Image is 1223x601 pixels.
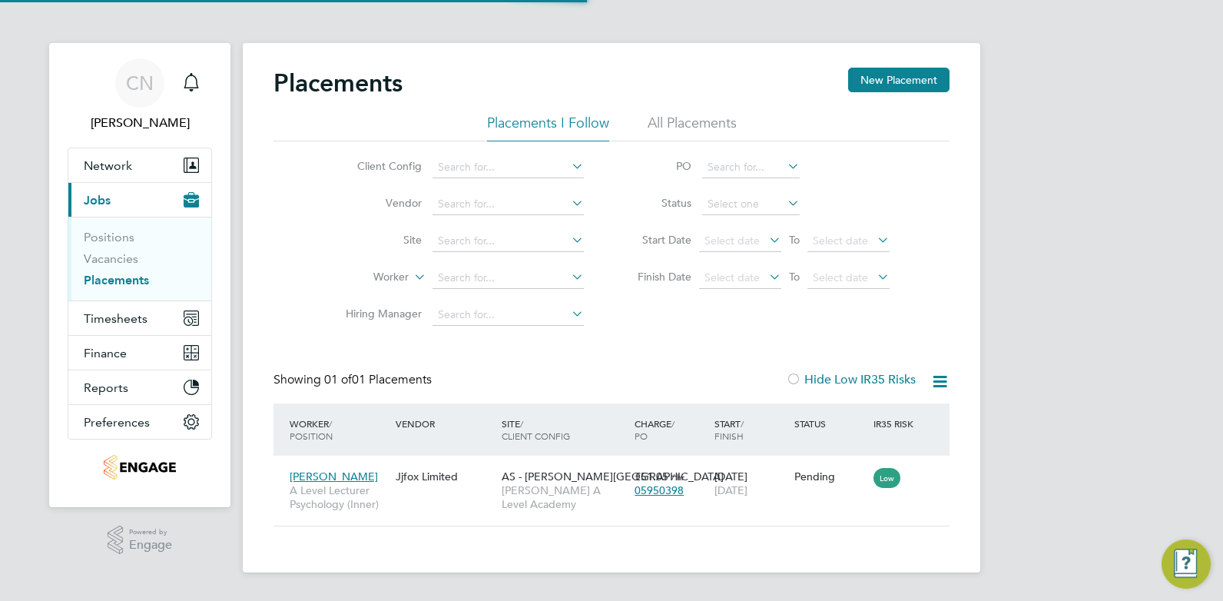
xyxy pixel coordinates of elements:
[433,157,584,178] input: Search for...
[870,410,923,437] div: IR35 Risk
[622,270,691,284] label: Finish Date
[68,336,211,370] button: Finance
[290,470,378,483] span: [PERSON_NAME]
[702,157,800,178] input: Search for...
[104,455,175,480] img: jjfox-logo-retina.png
[392,462,498,491] div: Jjfox Limited
[84,311,147,326] span: Timesheets
[648,114,737,141] li: All Placements
[333,233,422,247] label: Site
[273,372,435,388] div: Showing
[487,114,609,141] li: Placements I Follow
[273,68,403,98] h2: Placements
[129,539,172,552] span: Engage
[68,148,211,182] button: Network
[286,461,950,474] a: [PERSON_NAME]A Level Lecturer Psychology (Inner)Jjfox LimitedAS - [PERSON_NAME][GEOGRAPHIC_DATA][...
[1162,540,1211,589] button: Engage Resource Center
[84,273,149,287] a: Placements
[84,158,132,173] span: Network
[324,372,432,387] span: 01 Placements
[129,526,172,539] span: Powered by
[848,68,950,92] button: New Placement
[84,193,111,208] span: Jobs
[622,196,691,210] label: Status
[502,417,570,442] span: / Client Config
[290,483,388,511] span: A Level Lecturer Psychology (Inner)
[714,483,747,497] span: [DATE]
[622,233,691,247] label: Start Date
[433,231,584,252] input: Search for...
[704,271,760,284] span: Select date
[333,159,422,173] label: Client Config
[784,230,804,250] span: To
[433,304,584,326] input: Search for...
[635,470,668,483] span: £51.05
[68,455,212,480] a: Go to home page
[68,301,211,335] button: Timesheets
[711,462,790,505] div: [DATE]
[126,73,154,93] span: CN
[68,217,211,300] div: Jobs
[786,372,916,387] label: Hide Low IR35 Risks
[631,410,711,450] div: Charge
[333,307,422,320] label: Hiring Manager
[84,251,138,266] a: Vacancies
[711,410,790,450] div: Start
[794,470,867,483] div: Pending
[433,194,584,215] input: Search for...
[702,194,800,215] input: Select one
[108,526,173,555] a: Powered byEngage
[68,405,211,439] button: Preferences
[873,468,900,488] span: Low
[49,43,230,507] nav: Main navigation
[392,410,498,437] div: Vendor
[290,417,333,442] span: / Position
[68,183,211,217] button: Jobs
[433,267,584,289] input: Search for...
[714,417,744,442] span: / Finish
[622,159,691,173] label: PO
[324,372,352,387] span: 01 of
[333,196,422,210] label: Vendor
[784,267,804,287] span: To
[635,483,684,497] span: 05950398
[320,270,409,285] label: Worker
[790,410,870,437] div: Status
[704,234,760,247] span: Select date
[84,346,127,360] span: Finance
[286,410,392,450] div: Worker
[68,58,212,132] a: CN[PERSON_NAME]
[68,370,211,404] button: Reports
[498,410,631,450] div: Site
[84,230,134,244] a: Positions
[502,483,627,511] span: [PERSON_NAME] A Level Academy
[68,114,212,132] span: Charlie Nunn
[502,470,724,483] span: AS - [PERSON_NAME][GEOGRAPHIC_DATA]
[635,417,674,442] span: / PO
[813,271,868,284] span: Select date
[813,234,868,247] span: Select date
[84,380,128,395] span: Reports
[84,415,150,430] span: Preferences
[671,471,684,483] span: / hr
